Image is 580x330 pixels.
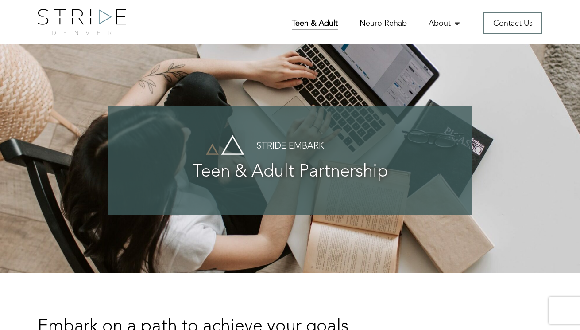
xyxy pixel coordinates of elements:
a: Neuro Rehab [360,18,407,29]
img: logo.png [38,9,126,35]
a: About [429,18,462,29]
a: Teen & Adult [292,18,338,30]
h4: Stride Embark [126,141,454,151]
a: Contact Us [483,12,542,34]
h3: Teen & Adult Partnership [126,162,454,182]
